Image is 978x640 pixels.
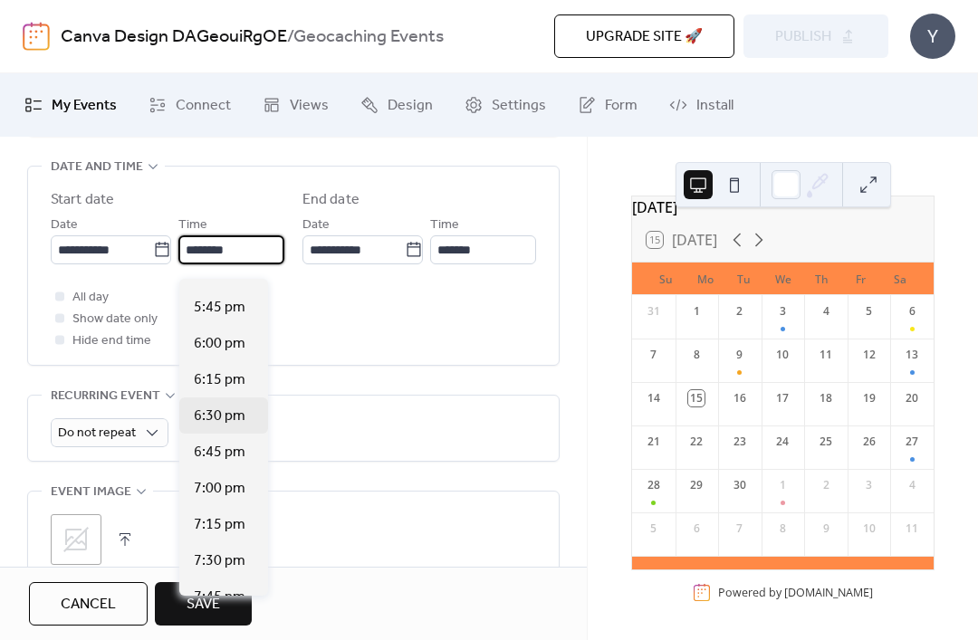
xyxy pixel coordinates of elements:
[880,263,919,295] div: Sa
[861,303,877,320] div: 5
[656,81,747,129] a: Install
[194,587,245,608] span: 7:45 pm
[688,390,705,406] div: 15
[818,390,834,406] div: 18
[58,421,136,445] span: Do not repeat
[451,81,560,129] a: Settings
[732,434,748,450] div: 23
[194,333,245,355] span: 6:00 pm
[194,442,245,463] span: 6:45 pm
[732,477,748,493] div: 30
[290,95,329,117] span: Views
[818,303,834,320] div: 4
[688,434,705,450] div: 22
[818,521,834,537] div: 9
[904,477,920,493] div: 4
[763,263,802,295] div: We
[784,585,873,600] a: [DOMAIN_NAME]
[688,521,705,537] div: 6
[586,26,703,48] span: Upgrade site 🚀
[774,434,791,450] div: 24
[388,95,433,117] span: Design
[632,196,934,218] div: [DATE]
[646,390,662,406] div: 14
[249,81,342,129] a: Views
[72,309,158,330] span: Show date only
[646,347,662,363] div: 7
[11,81,130,129] a: My Events
[774,477,791,493] div: 1
[818,477,834,493] div: 2
[774,347,791,363] div: 10
[492,95,546,117] span: Settings
[732,347,748,363] div: 9
[802,263,841,295] div: Th
[176,95,231,117] span: Connect
[51,482,131,503] span: Event image
[302,189,360,211] div: End date
[861,434,877,450] div: 26
[155,582,252,626] button: Save
[646,434,662,450] div: 21
[194,478,245,500] span: 7:00 pm
[293,20,444,54] b: Geocaching Events
[61,20,287,54] a: Canva Design DAGeouiRgOE
[194,514,245,536] span: 7:15 pm
[302,215,330,236] span: Date
[194,406,245,427] span: 6:30 pm
[347,81,446,129] a: Design
[718,585,873,600] div: Powered by
[23,22,50,51] img: logo
[732,303,748,320] div: 2
[194,550,245,572] span: 7:30 pm
[51,157,143,178] span: Date and time
[688,303,705,320] div: 1
[51,514,101,565] div: ;
[51,386,160,407] span: Recurring event
[72,287,109,309] span: All day
[647,263,686,295] div: Su
[430,215,459,236] span: Time
[554,14,734,58] button: Upgrade site 🚀
[72,330,151,352] span: Hide end time
[904,521,920,537] div: 11
[187,594,220,616] span: Save
[818,434,834,450] div: 25
[564,81,651,129] a: Form
[51,215,78,236] span: Date
[686,263,724,295] div: Mo
[194,369,245,391] span: 6:15 pm
[861,347,877,363] div: 12
[732,390,748,406] div: 16
[646,521,662,537] div: 5
[861,521,877,537] div: 10
[696,95,733,117] span: Install
[904,347,920,363] div: 13
[52,95,117,117] span: My Events
[178,215,207,236] span: Time
[194,297,245,319] span: 5:45 pm
[774,303,791,320] div: 3
[605,95,638,117] span: Form
[135,81,244,129] a: Connect
[61,594,116,616] span: Cancel
[51,189,114,211] div: Start date
[688,347,705,363] div: 8
[904,303,920,320] div: 6
[287,20,293,54] b: /
[732,521,748,537] div: 7
[646,477,662,493] div: 28
[910,14,955,59] div: Y
[818,347,834,363] div: 11
[861,477,877,493] div: 3
[904,390,920,406] div: 20
[29,582,148,626] button: Cancel
[724,263,763,295] div: Tu
[646,303,662,320] div: 31
[904,434,920,450] div: 27
[861,390,877,406] div: 19
[774,521,791,537] div: 8
[774,390,791,406] div: 17
[841,263,880,295] div: Fr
